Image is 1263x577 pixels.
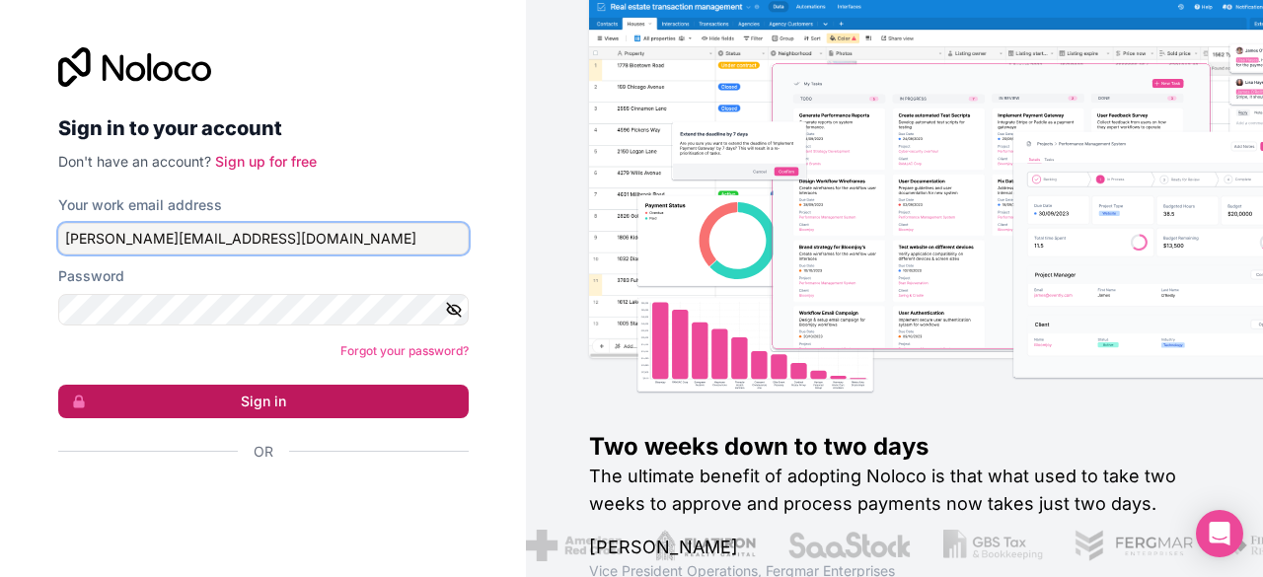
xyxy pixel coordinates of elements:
iframe: Knop Inloggen met Google [48,483,463,527]
input: Email address [58,223,469,254]
input: Password [58,294,469,325]
button: Sign in [58,385,469,418]
h1: [PERSON_NAME] [589,534,1200,561]
img: /assets/american-red-cross-BAupjrZR.png [526,530,622,561]
h2: Sign in to your account [58,110,469,146]
h2: The ultimate benefit of adopting Noloco is that what used to take two weeks to approve and proces... [589,463,1200,518]
a: Forgot your password? [340,343,469,358]
h1: Two weeks down to two days [589,431,1200,463]
span: Or [254,442,273,462]
label: Your work email address [58,195,222,215]
div: Open Intercom Messenger [1196,510,1243,557]
label: Password [58,266,124,286]
a: Sign up for free [215,153,317,170]
span: Don't have an account? [58,153,211,170]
